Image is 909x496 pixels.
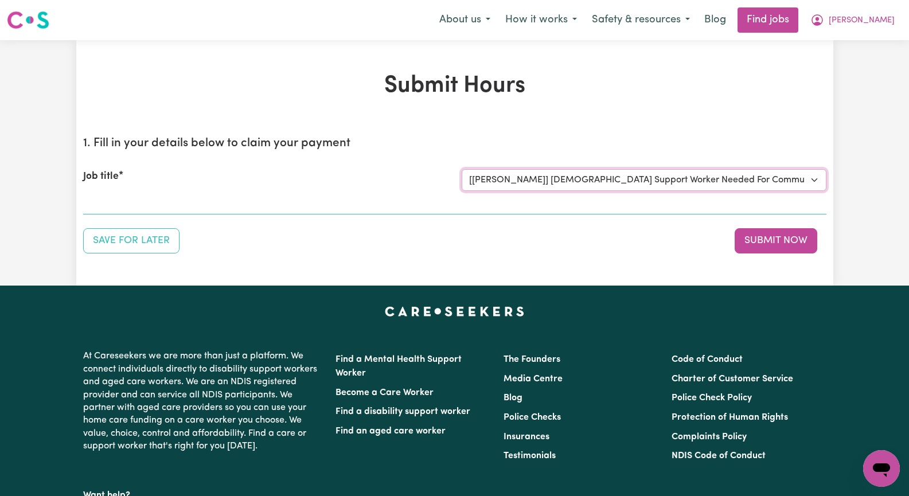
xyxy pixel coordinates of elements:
[83,228,180,253] button: Save your job report
[504,355,560,364] a: The Founders
[803,8,902,32] button: My Account
[735,228,817,253] button: Submit your job report
[738,7,798,33] a: Find jobs
[504,432,549,442] a: Insurances
[672,451,766,460] a: NDIS Code of Conduct
[672,413,788,422] a: Protection of Human Rights
[504,413,561,422] a: Police Checks
[335,355,462,378] a: Find a Mental Health Support Worker
[504,374,563,384] a: Media Centre
[498,8,584,32] button: How it works
[335,388,434,397] a: Become a Care Worker
[584,8,697,32] button: Safety & resources
[672,432,747,442] a: Complaints Policy
[432,8,498,32] button: About us
[7,10,49,30] img: Careseekers logo
[672,355,743,364] a: Code of Conduct
[83,345,322,457] p: At Careseekers we are more than just a platform. We connect individuals directly to disability su...
[504,393,522,403] a: Blog
[335,427,446,436] a: Find an aged care worker
[83,72,826,100] h1: Submit Hours
[672,393,752,403] a: Police Check Policy
[83,169,119,184] label: Job title
[863,450,900,487] iframe: Button to launch messaging window
[504,451,556,460] a: Testimonials
[7,7,49,33] a: Careseekers logo
[829,14,895,27] span: [PERSON_NAME]
[672,374,793,384] a: Charter of Customer Service
[335,407,470,416] a: Find a disability support worker
[83,136,826,151] h2: 1. Fill in your details below to claim your payment
[697,7,733,33] a: Blog
[385,306,524,315] a: Careseekers home page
